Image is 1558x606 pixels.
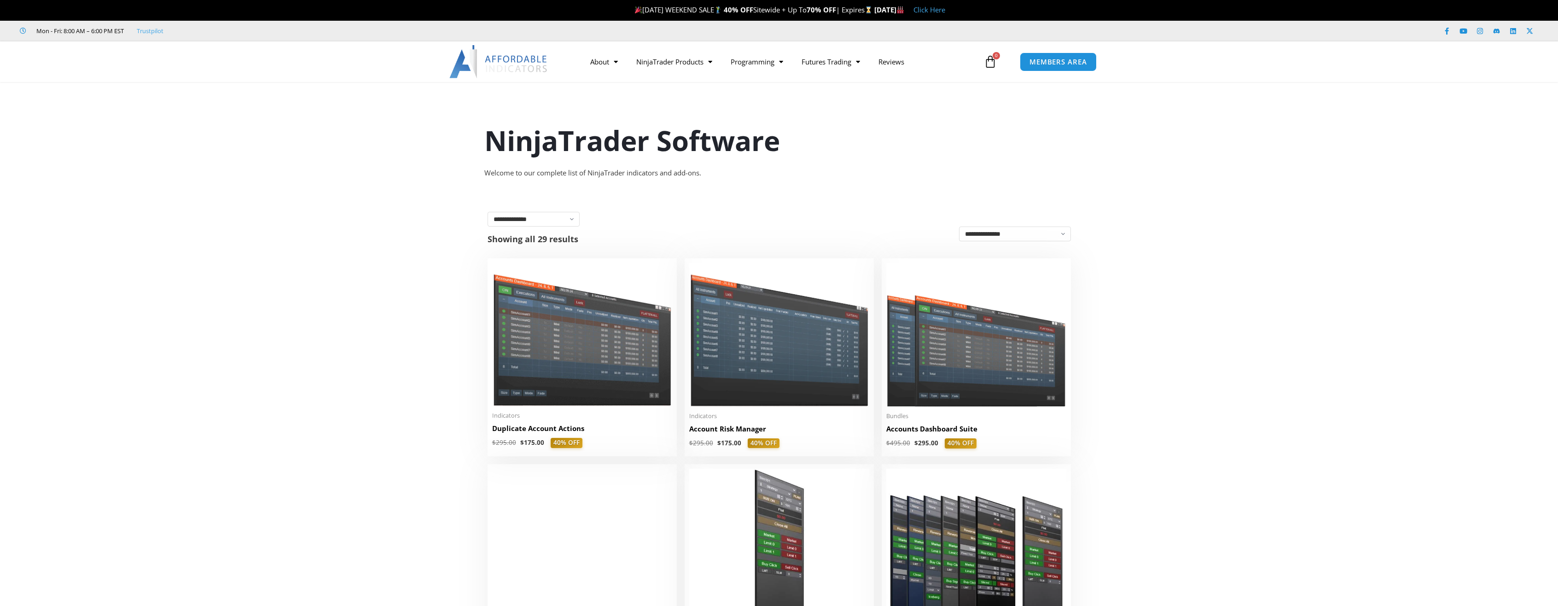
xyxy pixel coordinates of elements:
div: Welcome to our complete list of NinjaTrader indicators and add-ons. [484,167,1074,180]
span: Indicators [492,412,672,420]
strong: [DATE] [874,5,904,14]
h2: Duplicate Account Actions [492,424,672,433]
a: Trustpilot [137,25,163,36]
a: NinjaTrader Products [627,51,721,72]
a: Futures Trading [792,51,869,72]
img: LogoAI | Affordable Indicators – NinjaTrader [449,45,548,78]
a: Account Risk Manager [689,424,869,438]
span: $ [689,439,693,447]
span: Mon - Fri: 8:00 AM – 6:00 PM EST [34,25,124,36]
span: 40% OFF [551,438,582,448]
bdi: 175.00 [520,438,544,447]
bdi: 295.00 [914,439,938,447]
span: Bundles [886,412,1066,420]
img: Accounts Dashboard Suite [886,263,1066,407]
bdi: 175.00 [717,439,741,447]
h2: Account Risk Manager [689,424,869,434]
span: $ [914,439,918,447]
select: Shop order [959,227,1071,241]
h1: NinjaTrader Software [484,121,1074,160]
img: ⌛ [865,6,872,13]
a: Reviews [869,51,913,72]
span: 0 [993,52,1000,59]
bdi: 295.00 [492,438,516,447]
img: Duplicate Account Actions [492,263,672,406]
a: 0 [970,48,1011,75]
span: [DATE] WEEKEND SALE Sitewide + Up To | Expires [633,5,874,14]
a: Duplicate Account Actions [492,424,672,438]
strong: 40% OFF [724,5,753,14]
h2: Accounts Dashboard Suite [886,424,1066,434]
span: Indicators [689,412,869,420]
strong: 70% OFF [807,5,836,14]
span: MEMBERS AREA [1029,58,1087,65]
a: Programming [721,51,792,72]
p: Showing all 29 results [488,235,578,243]
span: $ [717,439,721,447]
img: 🏭 [897,6,904,13]
img: 🎉 [635,6,642,13]
span: $ [492,438,496,447]
bdi: 295.00 [689,439,713,447]
span: $ [520,438,524,447]
img: 🏌️‍♂️ [715,6,721,13]
img: Account Risk Manager [689,263,869,406]
a: Accounts Dashboard Suite [886,424,1066,438]
nav: Menu [581,51,982,72]
a: About [581,51,627,72]
span: 40% OFF [945,438,977,449]
bdi: 495.00 [886,439,910,447]
a: MEMBERS AREA [1020,52,1097,71]
span: $ [886,439,890,447]
a: Click Here [913,5,945,14]
span: 40% OFF [748,438,779,449]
